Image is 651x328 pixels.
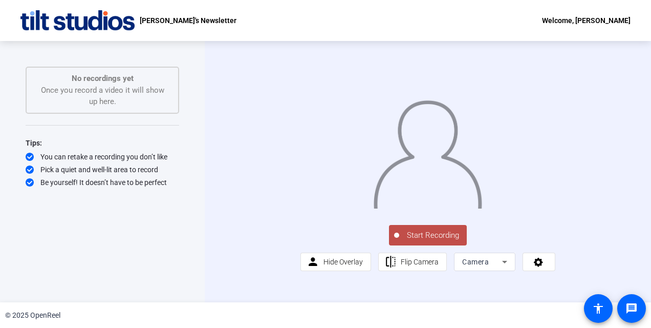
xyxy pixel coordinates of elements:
[542,14,631,27] div: Welcome, [PERSON_NAME]
[592,302,604,315] mat-icon: accessibility
[26,177,179,188] div: Be yourself! It doesn’t have to be perfect
[373,94,483,209] img: overlay
[37,73,168,85] p: No recordings yet
[300,253,371,271] button: Hide Overlay
[26,137,179,149] div: Tips:
[140,14,236,27] p: [PERSON_NAME]'s Newsletter
[307,256,319,269] mat-icon: person
[399,230,467,241] span: Start Recording
[5,310,60,321] div: © 2025 OpenReel
[37,73,168,108] div: Once you record a video it will show up here.
[323,258,363,266] span: Hide Overlay
[625,302,638,315] mat-icon: message
[384,256,397,269] mat-icon: flip
[20,10,135,31] img: OpenReel logo
[462,258,489,266] span: Camera
[389,225,467,245] button: Start Recording
[26,152,179,162] div: You can retake a recording you don’t like
[26,165,179,175] div: Pick a quiet and well-lit area to record
[401,258,439,266] span: Flip Camera
[378,253,447,271] button: Flip Camera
